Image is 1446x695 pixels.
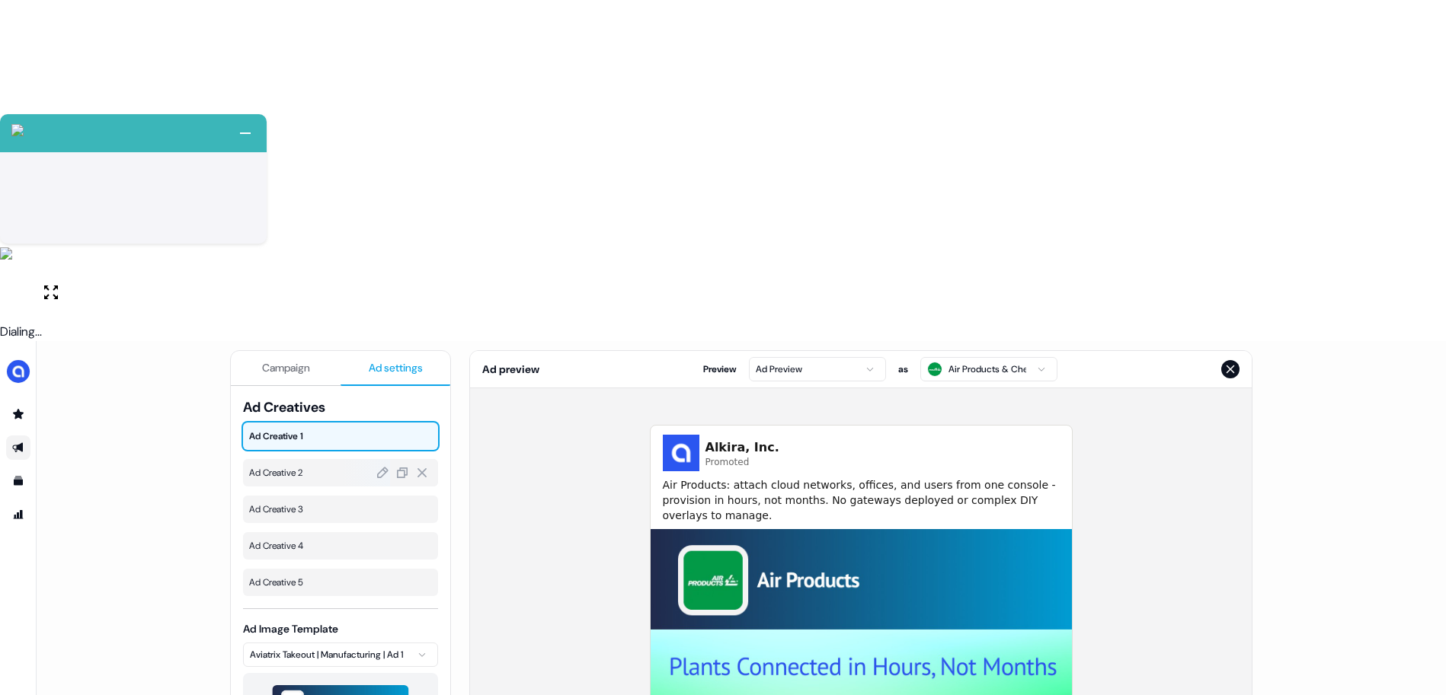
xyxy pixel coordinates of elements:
[705,438,779,457] span: Alkira, Inc.
[262,360,310,375] span: Campaign
[6,435,30,460] a: Go to outbound experience
[898,362,908,377] span: as
[249,575,432,590] span: Ad Creative 5
[243,398,438,416] span: Ad Creatives
[249,465,432,480] span: Ad Creative 2
[6,402,30,426] a: Go to prospects
[249,538,432,553] span: Ad Creative 4
[249,429,432,444] span: Ad Creative 1
[482,362,539,377] span: Ad preview
[243,622,338,636] label: Ad Image Template
[11,124,24,136] img: callcloud-icon-white-35.svg
[1221,360,1240,378] button: Close preview
[6,502,30,527] a: Go to attribution
[703,362,737,377] span: Preview
[6,469,30,493] a: Go to templates
[663,477,1060,523] span: Air Products: attach cloud networks, offices, and users from one console - provision in hours, no...
[249,502,432,517] span: Ad Creative 3
[369,360,423,375] span: Ad settings
[705,457,779,468] span: Promoted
